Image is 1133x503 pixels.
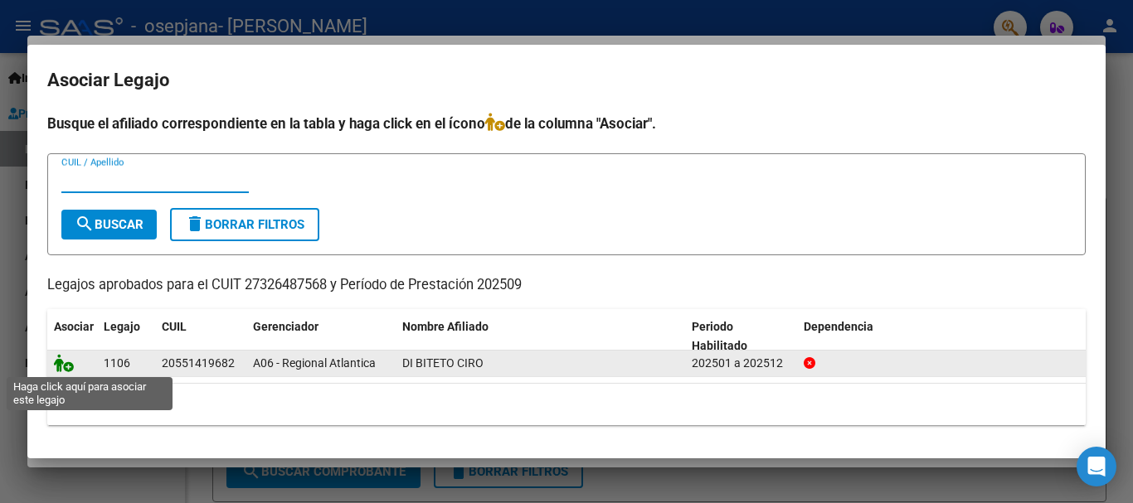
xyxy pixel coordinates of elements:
[104,356,130,370] span: 1106
[804,320,873,333] span: Dependencia
[47,113,1086,134] h4: Busque el afiliado correspondiente en la tabla y haga click en el ícono de la columna "Asociar".
[797,309,1087,364] datatable-header-cell: Dependencia
[253,356,376,370] span: A06 - Regional Atlantica
[75,214,95,234] mat-icon: search
[170,208,319,241] button: Borrar Filtros
[155,309,246,364] datatable-header-cell: CUIL
[47,309,97,364] datatable-header-cell: Asociar
[1077,447,1116,486] div: Open Intercom Messenger
[61,210,157,239] button: Buscar
[97,309,155,364] datatable-header-cell: Legajo
[685,309,797,364] datatable-header-cell: Periodo Habilitado
[185,214,205,234] mat-icon: delete
[396,309,685,364] datatable-header-cell: Nombre Afiliado
[402,320,489,333] span: Nombre Afiliado
[54,320,94,333] span: Asociar
[185,217,304,232] span: Borrar Filtros
[47,65,1086,96] h2: Asociar Legajo
[162,320,187,333] span: CUIL
[692,320,747,352] span: Periodo Habilitado
[47,384,1086,425] div: 1 registros
[47,275,1086,296] p: Legajos aprobados para el CUIT 27326487568 y Período de Prestación 202509
[75,217,143,232] span: Buscar
[692,354,790,373] div: 202501 a 202512
[104,320,140,333] span: Legajo
[246,309,396,364] datatable-header-cell: Gerenciador
[402,356,484,370] span: DI BITETO CIRO
[162,354,235,373] div: 20551419682
[253,320,319,333] span: Gerenciador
